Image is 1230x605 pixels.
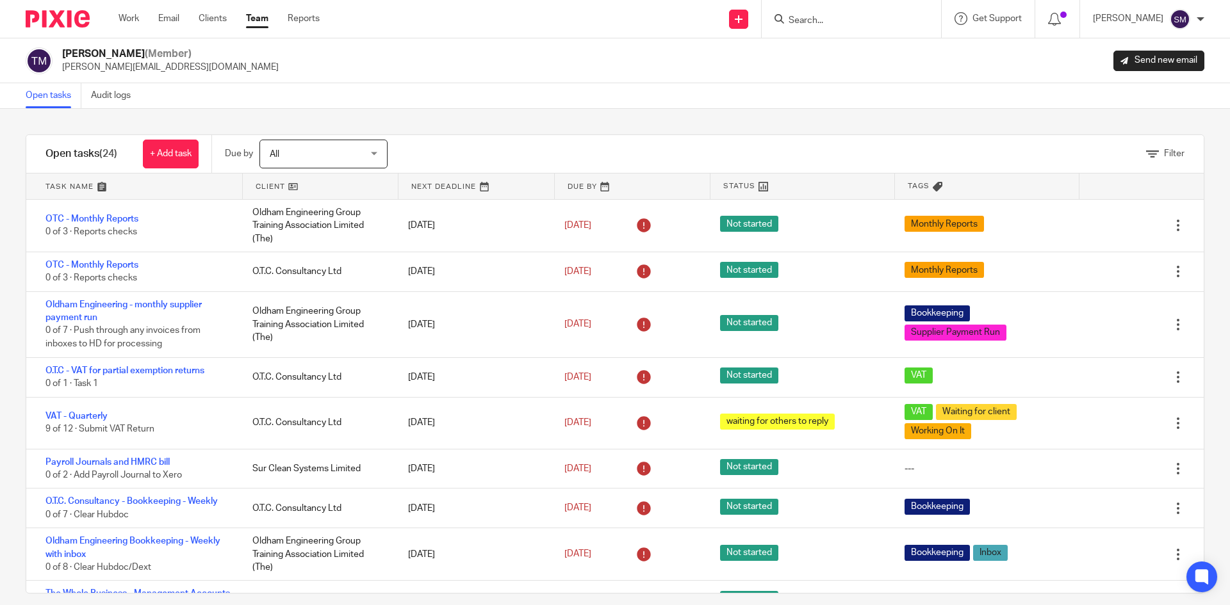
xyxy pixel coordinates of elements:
h1: Open tasks [45,147,117,161]
span: Supplier Payment Run [905,325,1006,341]
span: 0 of 1 · Task 1 [45,379,98,388]
img: svg%3E [1170,9,1190,29]
a: The Whole Business - Management Accounts [45,589,230,598]
span: [DATE] [564,320,591,329]
div: O.T.C. Consultancy Ltd [240,364,395,390]
span: 0 of 2 · Add Payroll Journal to Xero [45,471,182,480]
span: 9 of 12 · Submit VAT Return [45,425,154,434]
span: (24) [99,149,117,159]
div: [DATE] [395,213,551,238]
span: Working On It [905,423,971,439]
div: Sur Clean Systems Limited [240,456,395,481]
span: 0 of 7 · Push through any invoices from inboxes to HD for processing [45,327,201,349]
span: Not started [720,367,778,383]
span: Not started [720,545,778,561]
span: Waiting for client [936,404,1017,420]
a: VAT - Quarterly [45,412,108,421]
img: svg%3E [26,47,53,74]
a: OTC - Monthly Reports [45,214,138,223]
a: Oldham Engineering - monthly supplier payment run [45,300,202,322]
span: VAT [905,367,933,383]
div: [DATE] [395,496,551,521]
span: All [270,150,279,159]
div: O.T.C. Consultancy Ltd [240,259,395,284]
span: [DATE] [564,504,591,513]
span: Not started [720,262,778,278]
span: [DATE] [564,418,591,427]
span: Bookkeeping [905,545,970,561]
span: Bookkeeping [905,499,970,515]
span: Filter [1164,149,1185,158]
span: 0 of 7 · Clear Hubdoc [45,510,129,519]
a: Send new email [1113,51,1204,71]
h2: [PERSON_NAME] [62,47,279,61]
a: Work [119,12,139,25]
a: Oldham Engineering Bookkeeping - Weekly with inbox [45,536,220,558]
div: Oldham Engineering Group Training Association Limited (The) [240,200,395,252]
div: [DATE] [395,259,551,284]
span: 0 of 8 · Clear Hubdoc/Dext [45,563,151,572]
div: [DATE] [395,410,551,435]
a: Clients [199,12,227,25]
span: Bookkeeping [905,305,970,321]
a: Reports [288,12,320,25]
div: [DATE] [395,456,551,481]
div: --- [905,462,914,475]
p: [PERSON_NAME] [1093,12,1163,25]
span: Not started [720,459,778,475]
span: [DATE] [564,267,591,276]
span: Tags [908,181,930,191]
span: 0 of 3 · Reports checks [45,274,137,283]
span: Get Support [972,14,1022,23]
a: Email [158,12,179,25]
p: Due by [225,147,253,160]
div: Oldham Engineering Group Training Association Limited (The) [240,528,395,580]
a: O.T.C - VAT for partial exemption returns [45,366,204,375]
span: (Member) [145,49,192,59]
span: waiting for others to reply [720,414,835,430]
span: Status [723,181,755,191]
span: 0 of 3 · Reports checks [45,228,137,237]
div: [DATE] [395,542,551,567]
div: O.T.C. Consultancy Ltd [240,410,395,435]
p: [PERSON_NAME][EMAIL_ADDRESS][DOMAIN_NAME] [62,61,279,74]
a: O.T.C. Consultancy - Bookkeeping - Weekly [45,497,218,506]
span: [DATE] [564,221,591,230]
div: Oldham Engineering Group Training Association Limited (The) [240,298,395,350]
input: Search [787,15,903,27]
span: [DATE] [564,550,591,559]
span: Inbox [973,545,1008,561]
a: + Add task [143,140,199,168]
span: [DATE] [564,373,591,382]
span: [DATE] [564,464,591,473]
span: Not started [720,315,778,331]
div: [DATE] [395,312,551,337]
span: Not started [720,499,778,515]
span: Not started [720,216,778,232]
div: O.T.C. Consultancy Ltd [240,496,395,521]
a: Team [246,12,268,25]
span: Monthly Reports [905,216,984,232]
span: Monthly Reports [905,262,984,278]
div: [DATE] [395,364,551,390]
a: OTC - Monthly Reports [45,261,138,270]
a: Audit logs [91,83,140,108]
a: Payroll Journals and HMRC bill [45,458,170,467]
img: Pixie [26,10,90,28]
a: Open tasks [26,83,81,108]
span: VAT [905,404,933,420]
